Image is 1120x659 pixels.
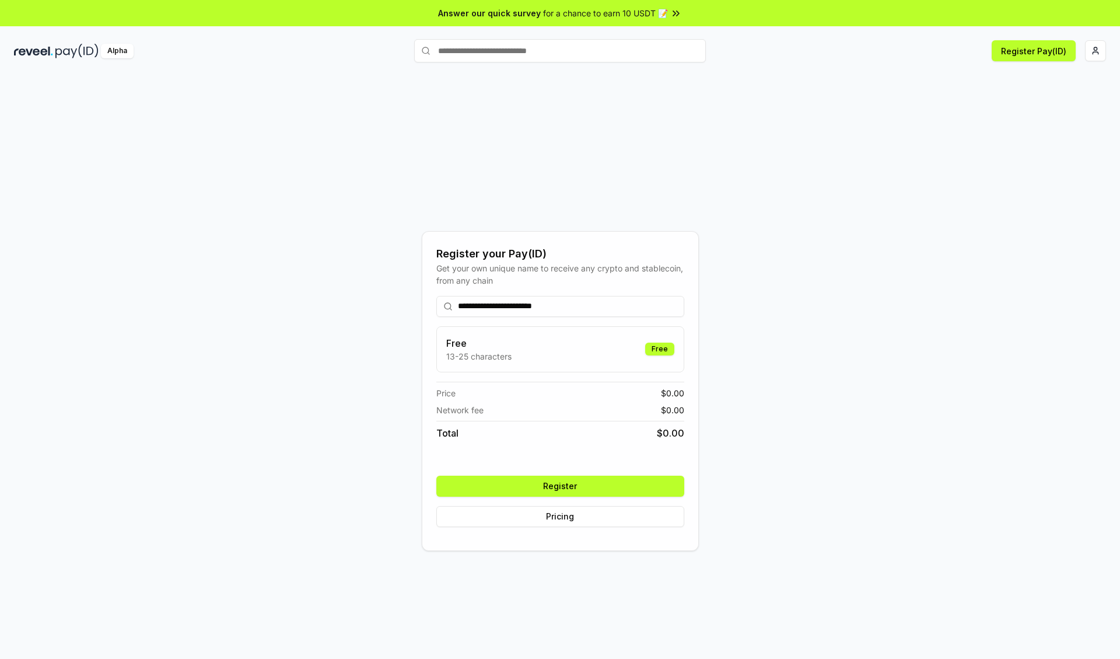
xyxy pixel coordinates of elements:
[436,426,459,440] span: Total
[436,506,684,527] button: Pricing
[55,44,99,58] img: pay_id
[436,387,456,399] span: Price
[101,44,134,58] div: Alpha
[446,336,512,350] h3: Free
[14,44,53,58] img: reveel_dark
[661,404,684,416] span: $ 0.00
[446,350,512,362] p: 13-25 characters
[543,7,668,19] span: for a chance to earn 10 USDT 📝
[436,246,684,262] div: Register your Pay(ID)
[661,387,684,399] span: $ 0.00
[657,426,684,440] span: $ 0.00
[438,7,541,19] span: Answer our quick survey
[436,262,684,287] div: Get your own unique name to receive any crypto and stablecoin, from any chain
[645,343,674,355] div: Free
[992,40,1076,61] button: Register Pay(ID)
[436,404,484,416] span: Network fee
[436,476,684,497] button: Register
